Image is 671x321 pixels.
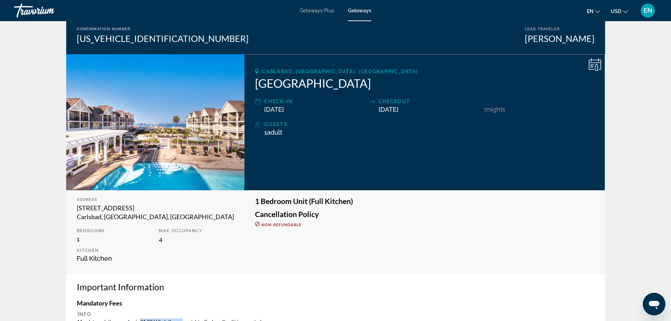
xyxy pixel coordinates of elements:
[14,1,85,20] a: Travorium
[525,33,595,44] div: [PERSON_NAME]
[267,129,282,136] span: Adult
[300,8,334,13] a: Getaways Plus
[525,27,595,31] div: Lead Traveler
[484,106,487,113] span: 7
[77,311,594,317] th: Info
[77,282,595,292] h3: Important Information
[379,97,480,106] div: Checkout
[379,106,398,113] span: [DATE]
[77,197,234,202] div: Address
[611,8,621,14] span: USD
[262,69,418,74] span: Carlsbad, [GEOGRAPHIC_DATA], [GEOGRAPHIC_DATA]
[644,7,652,14] span: EN
[587,8,594,14] span: en
[159,228,234,233] p: Max Occupancy
[643,293,665,315] iframe: Button to launch messaging window
[264,97,366,106] div: Check-In
[348,8,371,13] a: Getaways
[77,228,152,233] p: Bedrooms
[255,197,594,205] h3: 1 Bedroom Unit (Full Kitchen)
[261,222,302,227] span: Non-refundable
[77,248,152,253] p: Kitchen
[77,204,234,221] div: [STREET_ADDRESS] Carlsbad, [GEOGRAPHIC_DATA], [GEOGRAPHIC_DATA]
[611,6,628,16] button: Change currency
[77,255,112,262] span: Full Kitchen
[487,106,505,113] span: Nights
[255,76,594,90] h2: [GEOGRAPHIC_DATA]
[264,120,594,129] div: Guests
[77,33,249,44] div: [US_VEHICLE_IDENTIFICATION_NUMBER]
[264,106,284,113] span: [DATE]
[159,235,162,243] span: 4
[77,299,595,307] h4: Mandatory Fees
[264,129,282,136] span: 1
[639,3,657,18] button: User Menu
[77,27,249,31] div: Confirmation Number
[587,6,600,16] button: Change language
[77,235,80,243] span: 1
[255,210,594,218] h3: Cancellation Policy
